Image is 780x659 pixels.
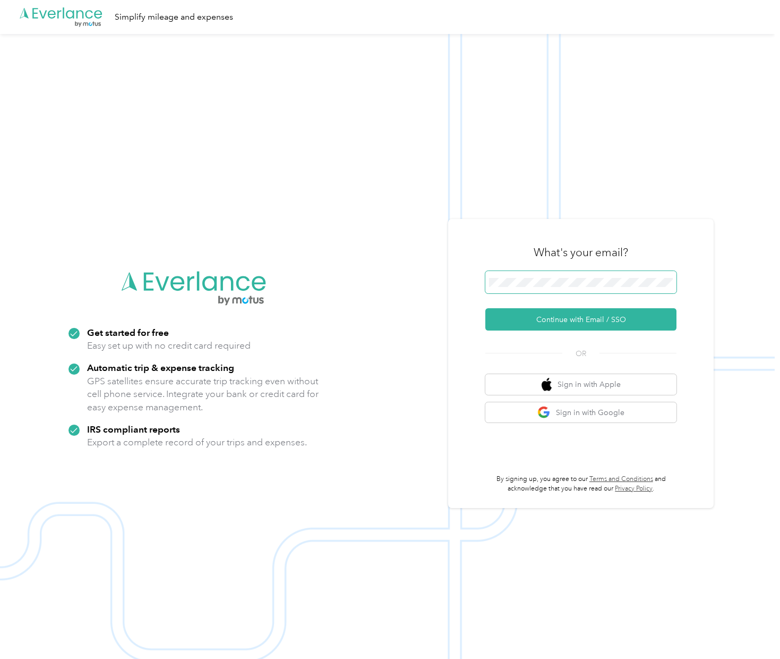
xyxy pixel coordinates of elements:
[87,436,307,449] p: Export a complete record of your trips and expenses.
[87,362,234,373] strong: Automatic trip & expense tracking
[542,378,552,391] img: apple logo
[87,424,180,435] strong: IRS compliant reports
[537,406,551,419] img: google logo
[615,485,653,493] a: Privacy Policy
[87,339,251,352] p: Easy set up with no credit card required
[87,327,169,338] strong: Get started for free
[485,475,676,493] p: By signing up, you agree to our and acknowledge that you have read our .
[562,348,599,359] span: OR
[534,245,628,260] h3: What's your email?
[485,402,676,423] button: google logoSign in with Google
[485,374,676,395] button: apple logoSign in with Apple
[87,375,319,414] p: GPS satellites ensure accurate trip tracking even without cell phone service. Integrate your bank...
[589,475,653,483] a: Terms and Conditions
[115,11,233,24] div: Simplify mileage and expenses
[485,308,676,331] button: Continue with Email / SSO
